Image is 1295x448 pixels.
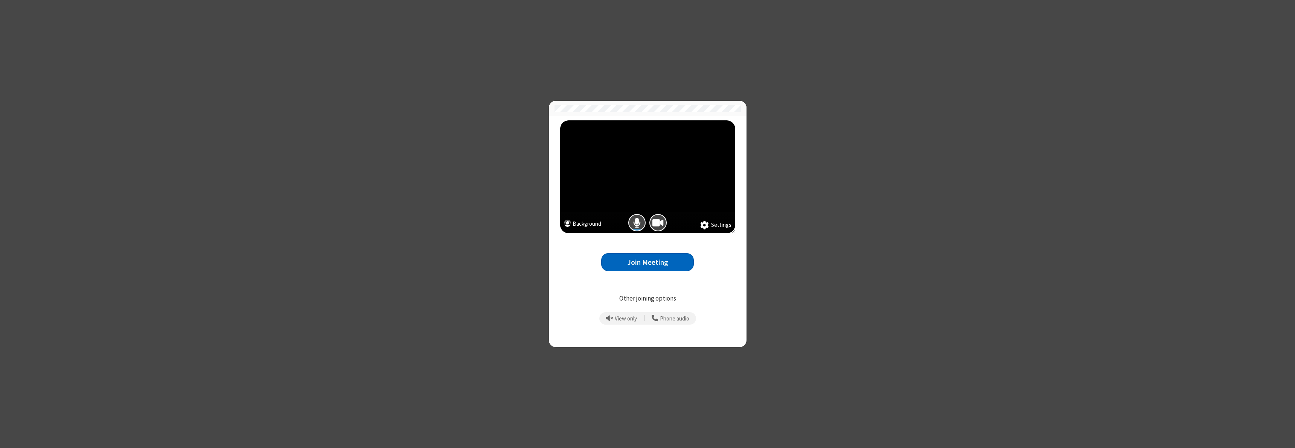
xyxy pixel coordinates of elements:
[649,312,692,325] button: Use your phone for mic and speaker while you view the meeting on this device.
[700,221,731,230] button: Settings
[564,220,601,230] button: Background
[560,294,735,304] p: Other joining options
[660,316,689,322] span: Phone audio
[603,312,640,325] button: Prevent echo when there is already an active mic and speaker in the room.
[649,214,667,231] button: Camera is on
[615,316,637,322] span: View only
[601,253,694,272] button: Join Meeting
[644,313,645,324] span: |
[628,214,646,231] button: Mic is on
